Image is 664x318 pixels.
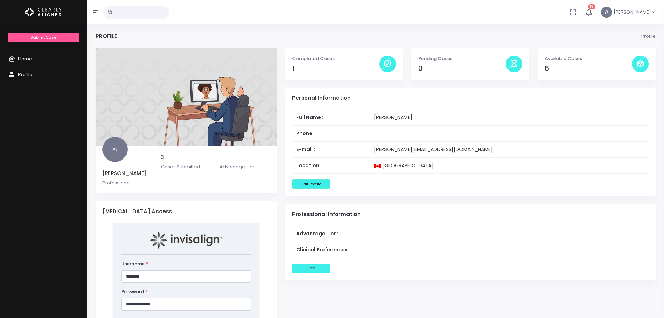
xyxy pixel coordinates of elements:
h4: 1 [292,65,379,73]
p: Professional [102,179,153,186]
p: Pending Cases [418,55,505,62]
p: Cases Submitted [161,163,211,170]
h5: 3 [161,154,211,161]
td: [GEOGRAPHIC_DATA] [370,158,649,174]
button: Edit Profile [292,179,330,189]
a: Submit Case [8,33,79,42]
td: [PERSON_NAME][EMAIL_ADDRESS][DOMAIN_NAME] [370,142,649,158]
h4: [MEDICAL_DATA] Access [102,208,270,215]
span: AS [102,137,128,162]
p: Completed Cases [292,55,379,62]
h4: Personal Information [292,95,649,101]
th: E-mail : [292,142,370,158]
span: 13 [588,4,595,9]
p: Advantage Tier [220,163,270,170]
img: invisalign-home-primary-logo.png [150,231,222,249]
h4: Profile [96,33,117,39]
h4: 6 [545,65,632,73]
th: Clinical Preferences : [292,242,606,258]
span: Home [18,56,32,62]
span: Submit Case [31,35,56,40]
h4: 0 [418,65,505,73]
th: Advantage Tier : [292,226,606,242]
h5: [PERSON_NAME] [102,170,153,177]
p: Available Cases [545,55,632,62]
span: Profile [18,71,32,78]
span: A [601,7,612,18]
li: Profile [641,33,656,40]
img: ca.svg [374,164,381,168]
label: Password [121,288,148,295]
td: [PERSON_NAME] [370,110,649,126]
th: Full Name : [292,110,370,126]
th: Location : [292,158,370,174]
label: Username [121,260,148,267]
h5: - [220,154,270,161]
th: Phone : [292,126,370,142]
button: Edit [292,264,330,273]
span: [PERSON_NAME] [613,9,651,16]
img: Logo Horizontal [25,5,62,20]
h4: Professional Information [292,211,649,217]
